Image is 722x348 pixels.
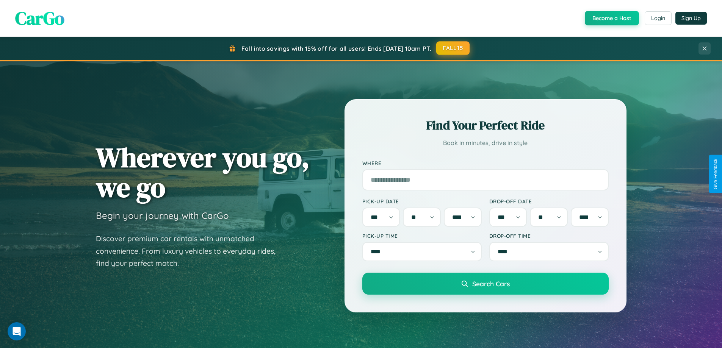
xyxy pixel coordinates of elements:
span: Search Cars [472,279,510,288]
label: Where [362,160,609,166]
button: FALL15 [436,41,470,55]
div: Open Intercom Messenger [8,322,26,340]
span: Fall into savings with 15% off for all users! Ends [DATE] 10am PT. [241,45,431,52]
button: Become a Host [585,11,639,25]
div: Give Feedback [713,159,718,189]
button: Sign Up [675,12,707,25]
label: Pick-up Time [362,233,482,239]
h3: Begin your journey with CarGo [96,210,229,221]
h1: Wherever you go, we go [96,142,310,202]
button: Login [645,11,672,25]
label: Drop-off Time [489,233,609,239]
button: Search Cars [362,273,609,295]
label: Pick-up Date [362,198,482,204]
p: Book in minutes, drive in style [362,137,609,148]
label: Drop-off Date [489,198,609,204]
span: CarGo [15,6,64,31]
h2: Find Your Perfect Ride [362,117,609,134]
p: Discover premium car rentals with unmatched convenience. From luxury vehicles to everyday rides, ... [96,233,285,270]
